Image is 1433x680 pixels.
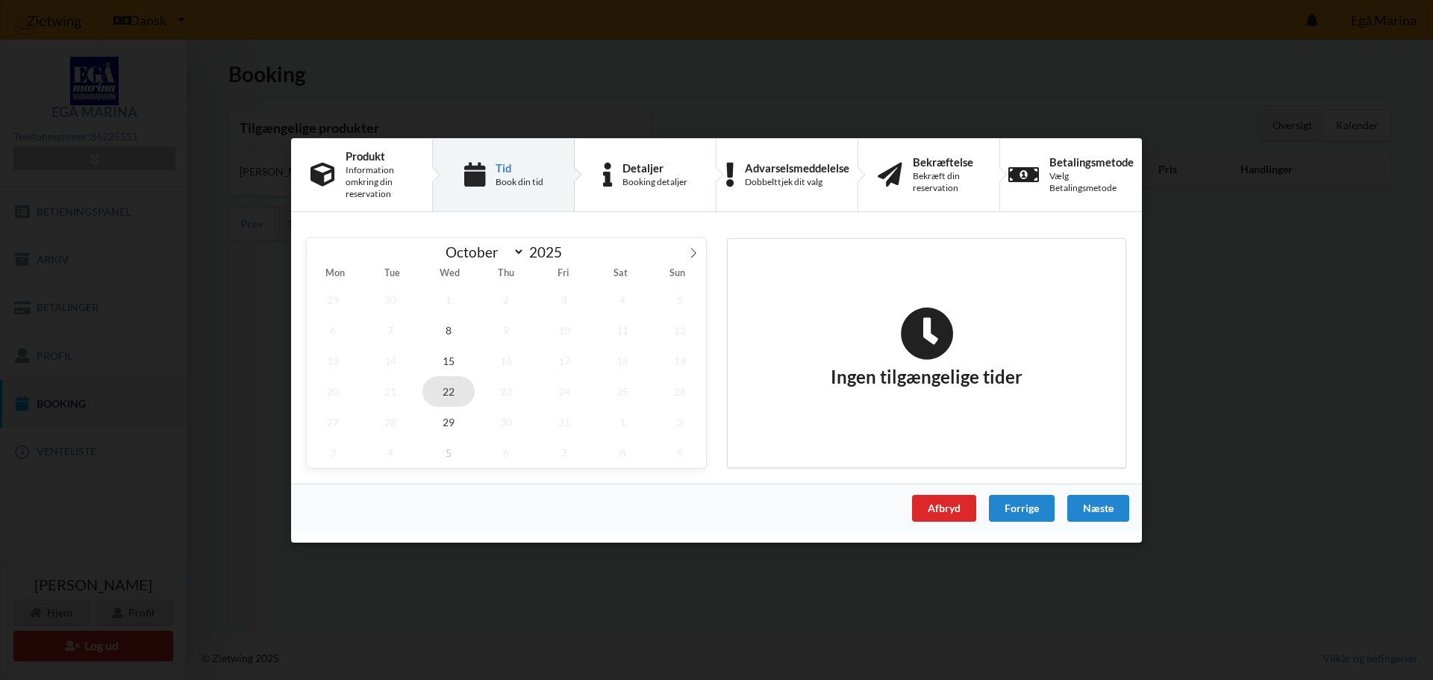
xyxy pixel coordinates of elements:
[307,269,363,278] span: Mon
[538,437,590,467] span: November 7, 2025
[496,176,543,188] div: Book din tid
[307,314,359,345] span: October 6, 2025
[913,155,980,167] div: Bekræftelse
[346,164,413,200] div: Information omkring din reservation
[365,284,417,314] span: September 30, 2025
[307,345,359,375] span: October 13, 2025
[422,345,475,375] span: October 15, 2025
[481,406,533,437] span: October 30, 2025
[346,149,413,161] div: Produkt
[481,314,533,345] span: October 9, 2025
[913,170,980,194] div: Bekræft din reservation
[307,375,359,406] span: October 20, 2025
[912,494,976,521] div: Afbryd
[421,269,478,278] span: Wed
[422,406,475,437] span: October 29, 2025
[307,406,359,437] span: October 27, 2025
[745,176,849,188] div: Dobbelttjek dit valg
[538,375,590,406] span: October 24, 2025
[592,269,649,278] span: Sat
[365,406,417,437] span: October 28, 2025
[596,284,649,314] span: October 4, 2025
[596,406,649,437] span: November 1, 2025
[478,269,534,278] span: Thu
[307,284,359,314] span: September 29, 2025
[481,284,533,314] span: October 2, 2025
[365,345,417,375] span: October 14, 2025
[307,437,359,467] span: November 3, 2025
[422,314,475,345] span: October 8, 2025
[1049,170,1134,194] div: Vælg Betalingsmetode
[622,161,687,173] div: Detaljer
[745,161,849,173] div: Advarselsmeddelelse
[596,314,649,345] span: October 11, 2025
[654,437,706,467] span: November 9, 2025
[496,161,543,173] div: Tid
[654,284,706,314] span: October 5, 2025
[654,314,706,345] span: October 12, 2025
[365,437,417,467] span: November 4, 2025
[654,345,706,375] span: October 19, 2025
[538,345,590,375] span: October 17, 2025
[439,243,525,261] select: Month
[422,375,475,406] span: October 22, 2025
[538,284,590,314] span: October 3, 2025
[596,345,649,375] span: October 18, 2025
[365,375,417,406] span: October 21, 2025
[654,375,706,406] span: October 26, 2025
[654,406,706,437] span: November 2, 2025
[596,437,649,467] span: November 8, 2025
[481,375,533,406] span: October 23, 2025
[1049,155,1134,167] div: Betalingsmetode
[363,269,420,278] span: Tue
[622,176,687,188] div: Booking detaljer
[422,284,475,314] span: October 1, 2025
[365,314,417,345] span: October 7, 2025
[596,375,649,406] span: October 25, 2025
[481,345,533,375] span: October 16, 2025
[481,437,533,467] span: November 6, 2025
[525,243,574,261] input: Year
[1067,494,1129,521] div: Næste
[538,314,590,345] span: October 10, 2025
[831,306,1023,388] h2: Ingen tilgængelige tider
[649,269,706,278] span: Sun
[538,406,590,437] span: October 31, 2025
[422,437,475,467] span: November 5, 2025
[989,494,1055,521] div: Forrige
[535,269,592,278] span: Fri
